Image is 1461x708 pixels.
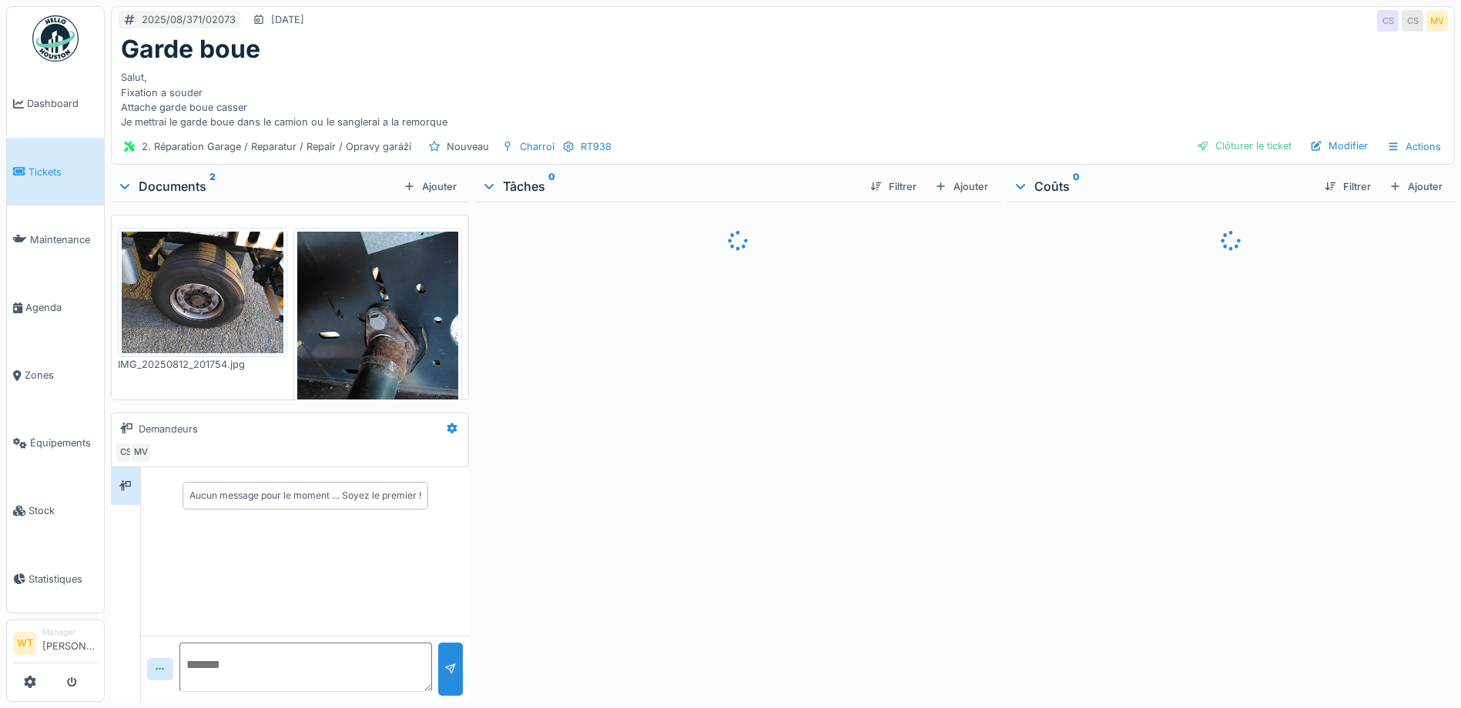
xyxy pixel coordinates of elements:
a: Tickets [7,138,104,205]
span: Stock [28,503,98,518]
span: Tickets [28,165,98,179]
div: Nouveau [447,139,489,154]
sup: 0 [1073,177,1080,195]
a: Dashboard [7,70,104,138]
a: Agenda [7,273,104,341]
li: WT [13,632,36,655]
div: Clôturer le ticket [1191,135,1298,156]
img: Badge_color-CXgf-gQk.svg [32,15,79,62]
div: Actions [1380,135,1448,158]
div: Filtrer [1319,176,1377,197]
div: Aucun message pour le moment … Soyez le premier ! [189,489,421,503]
div: Manager [42,626,98,638]
div: Coûts [1013,177,1312,195]
div: CS [1377,10,1399,32]
div: Tâches [481,177,858,195]
div: Ajouter [1383,176,1449,197]
div: 2025/08/371/02073 [142,12,236,27]
li: [PERSON_NAME] [42,626,98,660]
span: Statistiques [28,572,98,586]
span: Agenda [25,300,98,315]
img: 0cjp464ly9lq8w3rsqdcwd1keg8c [297,232,459,446]
div: MV [1426,10,1448,32]
div: 2. Réparation Garage / Reparatur / Repair / Opravy garáží [142,139,411,154]
a: Équipements [7,409,104,477]
div: Ajouter [929,176,994,197]
a: Statistiques [7,545,104,613]
div: Documents [117,177,397,195]
span: Équipements [30,436,98,450]
div: Ajouter [397,176,463,197]
a: Maintenance [7,205,104,273]
div: IMG_20250812_201754.jpg [118,357,287,372]
div: CS [115,442,136,463]
span: Zones [25,368,98,382]
div: MV [130,442,152,463]
div: Salut, Fixation a souder Attache garde boue casser Je mettrai le garde boue dans le camion ou le ... [121,64,1445,129]
span: Dashboard [27,96,98,111]
sup: 2 [209,177,216,195]
div: Filtrer [864,176,923,197]
a: Stock [7,477,104,545]
div: [DATE] [271,12,304,27]
sup: 0 [548,177,555,195]
img: e6jaxyzoav73md6k06coezg2hlvo [122,232,283,352]
a: WT Manager[PERSON_NAME] [13,626,98,663]
a: Zones [7,342,104,409]
div: RT938 [581,139,612,154]
span: Maintenance [30,232,98,247]
div: CS [1402,10,1423,32]
div: Demandeurs [139,422,198,436]
div: Modifier [1304,135,1374,156]
div: Charroi [520,139,555,154]
h1: Garde boue [121,35,260,64]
